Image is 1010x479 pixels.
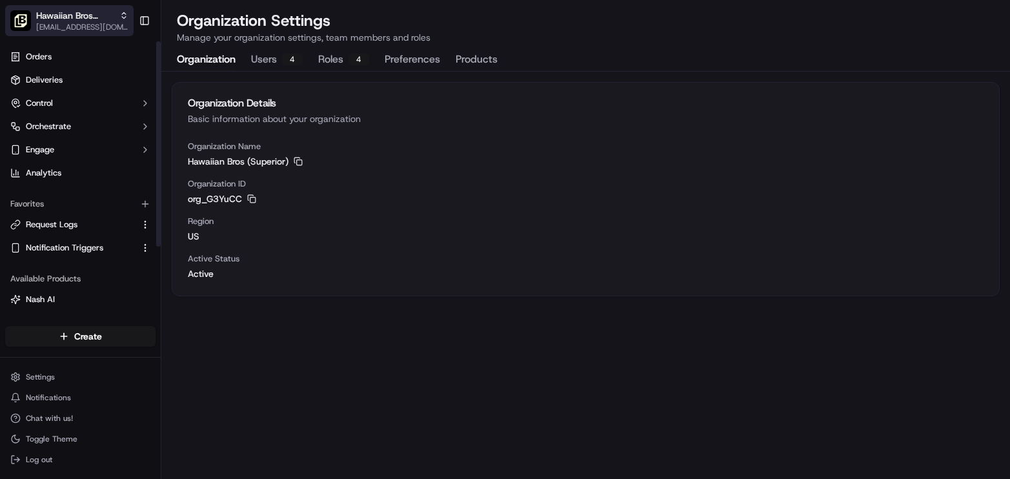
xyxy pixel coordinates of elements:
span: us [188,230,984,243]
span: API Documentation [122,289,207,301]
button: See all [200,165,235,181]
span: org_G3YuCC [188,192,242,205]
span: Settings [26,372,55,382]
span: Active Status [188,253,984,265]
div: Basic information about your organization [188,112,984,125]
span: Notifications [26,392,71,403]
div: Past conversations [13,168,86,178]
span: Organization Name [188,141,984,152]
span: Orders [26,51,52,63]
span: Analytics [26,167,61,179]
span: Toggle Theme [26,434,77,444]
img: 1736555255976-a54dd68f-1ca7-489b-9aae-adbdc363a1c4 [26,236,36,246]
div: 💻 [109,290,119,300]
a: Analytics [5,163,156,183]
a: Powered byPylon [91,320,156,330]
button: Create [5,326,156,347]
a: 💻API Documentation [104,283,212,307]
button: Organization [177,49,236,71]
button: [EMAIL_ADDRESS][DOMAIN_NAME] [36,22,128,32]
a: Request Logs [10,219,135,230]
a: Nash AI [10,294,150,305]
button: Toggle Theme [5,430,156,448]
div: 4 [348,54,369,65]
img: 9188753566659_6852d8bf1fb38e338040_72.png [27,123,50,147]
span: Active [188,267,984,280]
span: • [107,235,112,245]
button: Hawaiian Bros (Superior)Hawaiian Bros (Superior)[EMAIL_ADDRESS][DOMAIN_NAME] [5,5,134,36]
span: Pylon [128,320,156,330]
span: Orchestrate [26,121,71,132]
div: We're available if you need us! [58,136,177,147]
button: Settings [5,368,156,386]
span: Nash AI [26,294,55,305]
img: Masood Aslam [13,223,34,243]
span: Control [26,97,53,109]
button: Hawaiian Bros (Superior) [36,9,114,22]
div: 4 [282,54,303,65]
button: Preferences [385,49,440,71]
a: Notification Triggers [10,242,135,254]
a: 📗Knowledge Base [8,283,104,307]
button: Start new chat [219,127,235,143]
h1: Organization Settings [177,10,430,31]
span: [DATE] [114,235,141,245]
span: [PERSON_NAME] [40,200,105,210]
span: Request Logs [26,219,77,230]
button: Chat with us! [5,409,156,427]
button: Orchestrate [5,116,156,137]
span: Hawaiian Bros (Superior) [188,155,288,168]
img: 1736555255976-a54dd68f-1ca7-489b-9aae-adbdc363a1c4 [13,123,36,147]
button: Users [251,49,303,71]
div: 📗 [13,290,23,300]
span: Log out [26,454,52,465]
a: Orders [5,46,156,67]
span: Region [188,216,984,227]
button: Notifications [5,389,156,407]
span: Organization ID [188,178,984,190]
div: Organization Details [188,98,984,108]
button: Engage [5,139,156,160]
span: Chat with us! [26,413,73,423]
span: Create [74,330,102,343]
span: Notification Triggers [26,242,103,254]
div: Start new chat [58,123,212,136]
img: Nash [13,13,39,39]
span: Deliveries [26,74,63,86]
p: Manage your organization settings, team members and roles [177,31,430,44]
img: 1736555255976-a54dd68f-1ca7-489b-9aae-adbdc363a1c4 [26,201,36,211]
button: Roles [318,49,369,71]
span: Engage [26,144,54,156]
span: [DATE] [114,200,141,210]
div: Available Products [5,269,156,289]
button: Control [5,93,156,114]
p: Welcome 👋 [13,52,235,72]
img: Brittany Newman [13,188,34,209]
button: Request Logs [5,214,156,235]
a: Deliveries [5,70,156,90]
span: [PERSON_NAME] [40,235,105,245]
span: Knowledge Base [26,289,99,301]
button: Products [456,49,498,71]
span: • [107,200,112,210]
button: Nash AI [5,289,156,310]
button: Log out [5,451,156,469]
input: Got a question? Start typing here... [34,83,232,97]
button: Notification Triggers [5,238,156,258]
div: Favorites [5,194,156,214]
img: Hawaiian Bros (Superior) [10,10,31,31]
